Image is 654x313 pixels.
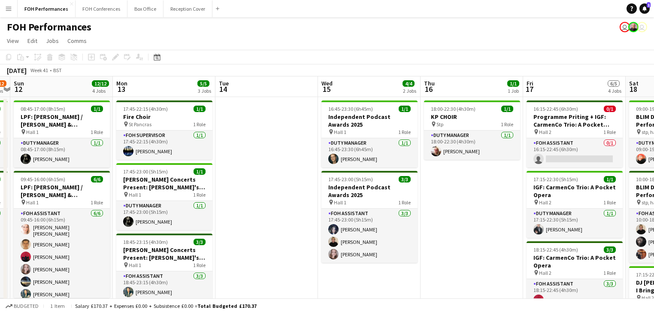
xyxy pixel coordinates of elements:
h1: FOH Performances [7,21,91,33]
a: Edit [24,35,41,46]
button: FOH Performances [18,0,76,17]
app-user-avatar: PERM Chris Nye [628,22,639,32]
button: Reception Cover [163,0,212,17]
a: Comms [64,35,90,46]
span: Budgeted [14,303,39,309]
span: Edit [27,37,37,45]
span: View [7,37,19,45]
a: Jobs [42,35,62,46]
span: Week 41 [28,67,50,73]
span: Comms [67,37,87,45]
a: View [3,35,22,46]
span: Total Budgeted £170.37 [197,303,257,309]
app-user-avatar: Visitor Services [620,22,630,32]
div: BST [53,67,62,73]
button: Budgeted [4,301,40,311]
app-user-avatar: Visitor Services [637,22,647,32]
div: Salary £170.37 + Expenses £0.00 + Subsistence £0.00 = [75,303,257,309]
button: Box Office [127,0,163,17]
span: 1 [647,2,651,8]
button: FOH Conferences [76,0,127,17]
div: [DATE] [7,66,27,75]
span: 1 item [47,303,68,309]
span: Jobs [46,37,59,45]
a: 1 [639,3,650,14]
